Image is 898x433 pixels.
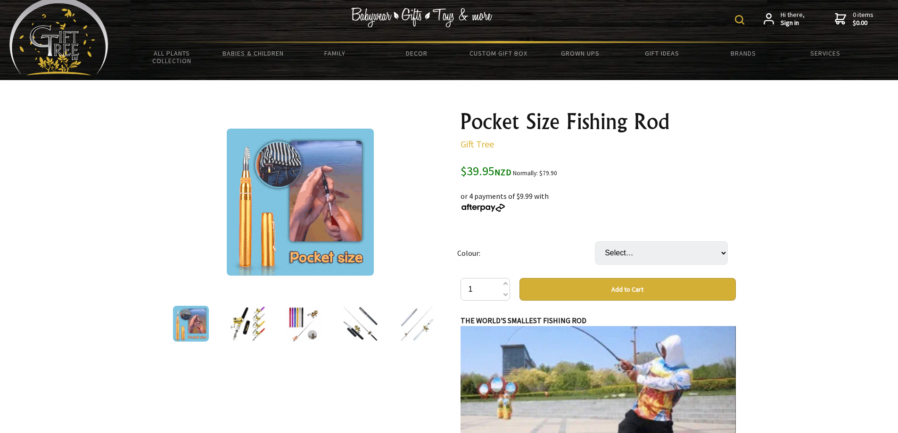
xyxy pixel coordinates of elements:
strong: $0.00 [853,19,873,27]
span: 0 items [853,10,873,27]
a: Services [784,43,866,63]
span: NZD [494,167,511,178]
a: Brands [703,43,784,63]
a: Grown Ups [539,43,621,63]
button: Add to Cart [519,278,736,301]
small: Normally: $79.90 [513,169,557,177]
span: $39.95 [461,163,511,179]
img: Pocket Size Fishing Rod [230,306,265,342]
div: or 4 payments of $9.99 with [461,179,736,213]
a: All Plants Collection [131,43,213,71]
a: Custom Gift Box [458,43,539,63]
img: Pocket Size Fishing Rod [227,129,374,276]
a: Babies & Children [213,43,294,63]
img: Babywear - Gifts - Toys & more [351,8,493,27]
img: Pocket Size Fishing Rod [399,306,435,342]
a: Gift Tree [461,138,494,150]
strong: Sign in [781,19,805,27]
img: Pocket Size Fishing Rod [343,306,379,342]
a: Hi there,Sign in [764,11,805,27]
span: Hi there, [781,11,805,27]
a: Decor [376,43,457,63]
img: Pocket Size Fishing Rod [286,306,322,342]
a: Family [294,43,376,63]
td: Colour: [457,228,595,278]
a: Gift Ideas [621,43,702,63]
img: product search [735,15,744,25]
img: Afterpay [461,204,506,212]
a: 0 items$0.00 [835,11,873,27]
h1: Pocket Size Fishing Rod [461,110,736,133]
strong: THE WORLD'S SMALLEST FISHING ROD [461,316,586,325]
img: Pocket Size Fishing Rod [173,306,209,342]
